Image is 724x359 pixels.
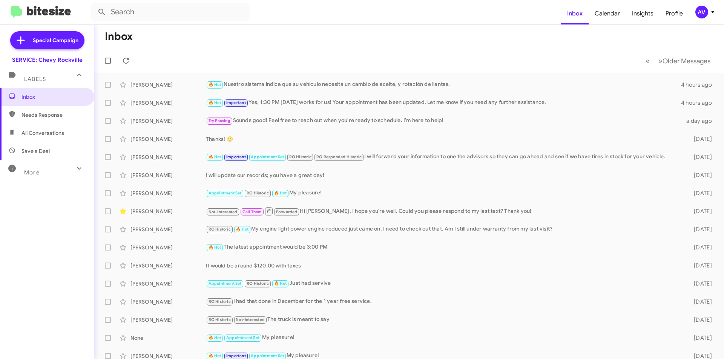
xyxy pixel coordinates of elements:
[21,147,50,155] span: Save a Deal
[209,299,231,304] span: RO Historic
[682,280,718,287] div: [DATE]
[682,153,718,161] div: [DATE]
[21,93,86,101] span: Inbox
[130,226,206,233] div: [PERSON_NAME]
[130,99,206,107] div: [PERSON_NAME]
[695,6,708,18] div: AV
[247,281,269,286] span: RO Historic
[209,335,221,340] span: 🔥 Hot
[130,171,206,179] div: [PERSON_NAME]
[209,227,231,232] span: RO Historic
[130,189,206,197] div: [PERSON_NAME]
[130,262,206,269] div: [PERSON_NAME]
[682,208,718,215] div: [DATE]
[206,262,682,269] div: It would be around $120.00 with taxes
[130,208,206,215] div: [PERSON_NAME]
[226,353,246,358] span: Important
[663,57,710,65] span: Older Messages
[206,279,682,288] div: Just had servive
[206,206,682,216] div: Hi [PERSON_NAME], I hope you're well. Could you please respond to my last text? Thank you!
[682,298,718,306] div: [DATE]
[209,245,221,250] span: 🔥 Hot
[641,53,654,69] button: Previous
[681,99,718,107] div: 4 hours ago
[209,82,221,87] span: 🔥 Hot
[206,171,682,179] div: I will update our records; you have a great day!
[130,298,206,306] div: [PERSON_NAME]
[274,281,287,286] span: 🔥 Hot
[654,53,715,69] button: Next
[21,129,64,137] span: All Conversations
[24,76,46,82] span: Labels
[646,56,650,66] span: «
[689,6,716,18] button: AV
[251,154,284,159] span: Appointment Set
[33,37,78,44] span: Special Campaign
[209,154,221,159] span: 🔥 Hot
[206,333,682,342] div: My pleasure!
[641,53,715,69] nav: Page navigation example
[130,280,206,287] div: [PERSON_NAME]
[206,189,682,197] div: My pleasure!
[209,317,231,322] span: RO Historic
[626,3,660,24] a: Insights
[206,135,682,143] div: Thanks! 🙂
[682,334,718,342] div: [DATE]
[274,208,299,215] span: Forwarded
[589,3,626,24] a: Calendar
[130,153,206,161] div: [PERSON_NAME]
[130,81,206,89] div: [PERSON_NAME]
[682,135,718,143] div: [DATE]
[206,80,681,89] div: Nuestro sistema indica que su vehículo necesita un cambio de aceite, y rotación de llantas.
[206,116,682,125] div: Sounds good! Feel free to reach out when you're ready to schedule. I'm here to help!
[130,316,206,324] div: [PERSON_NAME]
[206,225,682,234] div: My engine light power engine reduced just came on. I need to check out that. Am I still under war...
[24,169,40,176] span: More
[682,316,718,324] div: [DATE]
[130,244,206,251] div: [PERSON_NAME]
[226,154,246,159] span: Important
[274,191,287,196] span: 🔥 Hot
[316,154,362,159] span: RO Responded Historic
[21,111,86,119] span: Needs Response
[206,297,682,306] div: I had that done in December for the 1 year free service.
[682,189,718,197] div: [DATE]
[105,31,133,43] h1: Inbox
[209,209,238,214] span: Not-Interested
[658,56,663,66] span: »
[209,353,221,358] span: 🔥 Hot
[682,244,718,251] div: [DATE]
[130,334,206,342] div: None
[209,118,230,123] span: Try Pausing
[226,335,259,340] span: Appointment Set
[682,226,718,233] div: [DATE]
[681,81,718,89] div: 4 hours ago
[91,3,250,21] input: Search
[660,3,689,24] a: Profile
[682,171,718,179] div: [DATE]
[682,117,718,125] div: a day ago
[561,3,589,24] a: Inbox
[236,227,248,232] span: 🔥 Hot
[682,262,718,269] div: [DATE]
[251,353,284,358] span: Appointment Set
[242,209,262,214] span: Call Them
[209,281,242,286] span: Appointment Set
[206,243,682,252] div: The latest appointment would be 3:00 PM
[10,31,84,49] a: Special Campaign
[289,154,311,159] span: RO Historic
[226,100,246,105] span: Important
[12,56,83,64] div: SERVICE: Chevy Rockville
[130,135,206,143] div: [PERSON_NAME]
[209,191,242,196] span: Appointment Set
[130,117,206,125] div: [PERSON_NAME]
[206,315,682,324] div: The truck is meant to say
[206,98,681,107] div: Yes, 1:30 PM [DATE] works for us! Your appointment has been updated. Let me know if you need any ...
[236,317,265,322] span: Not-Interested
[247,191,269,196] span: RO Historic
[209,100,221,105] span: 🔥 Hot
